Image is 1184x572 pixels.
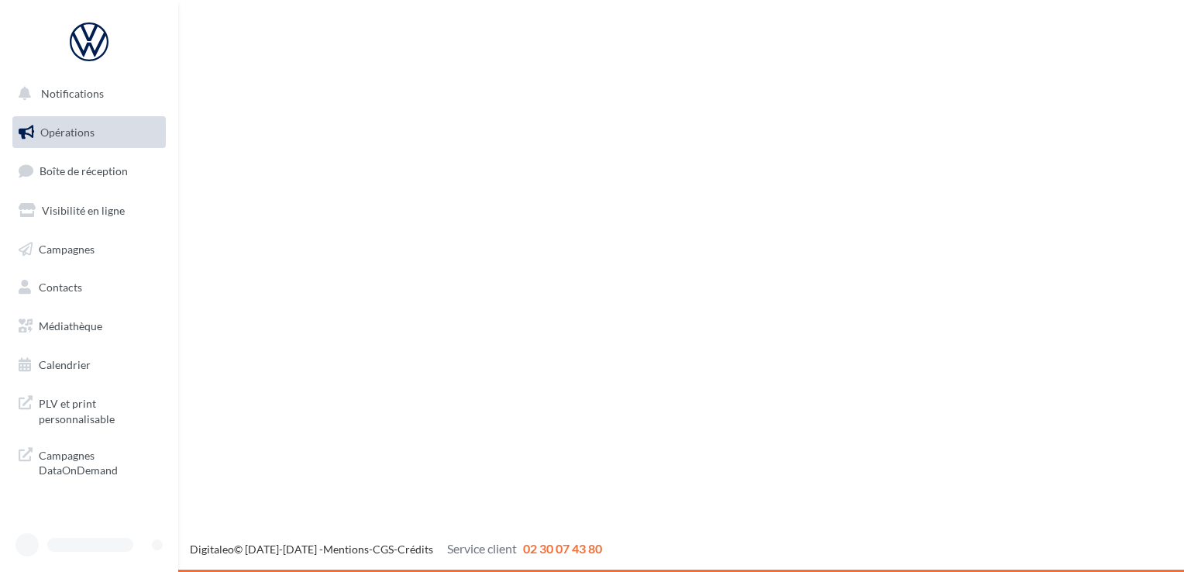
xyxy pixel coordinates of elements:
[39,242,95,255] span: Campagnes
[39,393,160,426] span: PLV et print personnalisable
[398,543,433,556] a: Crédits
[190,543,234,556] a: Digitaleo
[40,164,128,177] span: Boîte de réception
[9,439,169,484] a: Campagnes DataOnDemand
[39,445,160,478] span: Campagnes DataOnDemand
[39,281,82,294] span: Contacts
[9,233,169,266] a: Campagnes
[9,349,169,381] a: Calendrier
[9,116,169,149] a: Opérations
[39,358,91,371] span: Calendrier
[9,154,169,188] a: Boîte de réception
[9,387,169,432] a: PLV et print personnalisable
[190,543,602,556] span: © [DATE]-[DATE] - - -
[9,195,169,227] a: Visibilité en ligne
[39,319,102,333] span: Médiathèque
[523,541,602,556] span: 02 30 07 43 80
[373,543,394,556] a: CGS
[323,543,369,556] a: Mentions
[9,271,169,304] a: Contacts
[42,204,125,217] span: Visibilité en ligne
[40,126,95,139] span: Opérations
[9,310,169,343] a: Médiathèque
[447,541,517,556] span: Service client
[9,78,163,110] button: Notifications
[41,87,104,100] span: Notifications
